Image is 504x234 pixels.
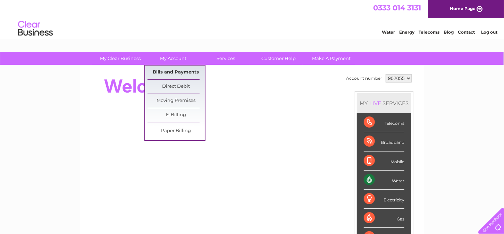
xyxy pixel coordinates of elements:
a: Customer Help [250,52,308,65]
div: Telecoms [364,113,404,132]
a: Blog [444,29,454,35]
div: LIVE [368,100,383,106]
a: Energy [399,29,414,35]
div: Electricity [364,190,404,209]
a: Direct Debit [148,80,205,94]
div: Clear Business is a trading name of Verastar Limited (registered in [GEOGRAPHIC_DATA] No. 3667643... [89,4,417,34]
a: Paper Billing [148,124,205,138]
a: Make A Payment [303,52,360,65]
a: Telecoms [419,29,439,35]
a: Contact [458,29,475,35]
a: Log out [481,29,497,35]
a: Bills and Payments [148,66,205,79]
a: My Account [145,52,202,65]
a: E-Billing [148,108,205,122]
a: Services [198,52,255,65]
a: 0333 014 3131 [373,3,421,12]
a: My Clear Business [92,52,149,65]
div: Water [364,171,404,190]
img: logo.png [18,18,53,39]
div: MY SERVICES [357,93,411,113]
td: Account number [344,72,384,84]
div: Mobile [364,151,404,171]
a: Water [382,29,395,35]
div: Gas [364,209,404,228]
div: Broadband [364,132,404,151]
a: Moving Premises [148,94,205,108]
